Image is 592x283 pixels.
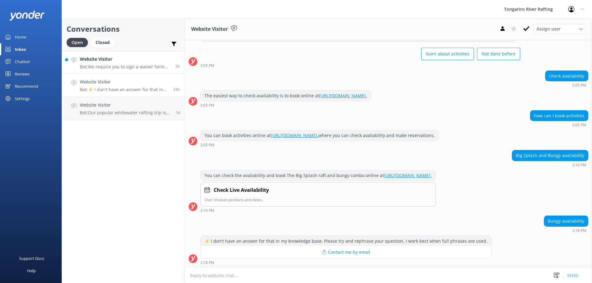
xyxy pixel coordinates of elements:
strong: 2:05 PM [200,103,214,107]
a: Closed [91,39,117,46]
a: Website VisitorBot:We require you to sign a waiver form that will be sent to you via email upon y... [62,51,185,74]
div: The easiest way to check availability is to book online at [201,91,371,101]
strong: 2:16 PM [572,163,586,167]
strong: 2:05 PM [572,123,586,127]
div: Sep 15 2025 02:05pm (UTC +12:00) Pacific/Auckland [200,63,520,67]
div: Open [67,38,88,47]
strong: 2:05 PM [200,143,214,147]
p: Bot: ⚡ I don't have an answer for that in my knowledge base. Please try and rephrase your questio... [80,87,169,92]
h3: Website Visitor [191,25,228,33]
div: Reviews [15,68,30,80]
div: Closed [91,38,114,47]
div: Recommend [15,80,38,92]
h4: Check Live Availability [214,186,269,194]
div: Help [27,265,36,277]
div: Sep 15 2025 02:05pm (UTC +12:00) Pacific/Auckland [200,143,439,147]
a: Website VisitorBot:Our popular whitewater rafting trip is suitable for both inexperienced and exp... [62,97,185,120]
div: Sep 15 2025 02:16pm (UTC +12:00) Pacific/Auckland [512,163,588,167]
strong: 2:18 PM [200,261,214,265]
a: [URL][DOMAIN_NAME]. [384,172,432,178]
div: Home [15,31,26,43]
p: Bot: We require you to sign a waiver form that will be sent to you via email upon your booking. I... [80,64,171,70]
button: learn about activities [421,48,474,60]
p: User chooses products and dates. [204,197,432,203]
span: Sep 16 2025 11:15am (UTC +12:00) Pacific/Auckland [175,64,180,69]
img: yonder-white-logo.png [9,10,45,21]
div: Inbox [15,43,26,55]
a: [URL][DOMAIN_NAME], [271,132,319,138]
div: Big Splash and Bungy availability [512,150,588,161]
button: Not done before [477,48,520,60]
strong: 2:18 PM [572,229,586,232]
strong: 2:16 PM [200,209,214,212]
div: how can I book activities [530,111,588,121]
div: Settings [15,92,30,105]
a: Website VisitorBot:⚡ I don't have an answer for that in my knowledge base. Please try and rephras... [62,74,185,97]
span: Assign user [536,26,561,32]
strong: 2:05 PM [572,83,586,87]
h4: Website Visitor [80,102,171,108]
div: Sep 15 2025 02:05pm (UTC +12:00) Pacific/Auckland [530,123,588,127]
button: 📩 Contact me by email [201,246,491,258]
h4: Website Visitor [80,56,171,63]
span: Sep 15 2025 11:13am (UTC +12:00) Pacific/Auckland [176,110,180,115]
div: Sep 15 2025 02:05pm (UTC +12:00) Pacific/Auckland [200,103,371,107]
div: You can book activities online at where you can check availability and make reservations. [201,130,438,141]
div: Sep 15 2025 02:05pm (UTC +12:00) Pacific/Auckland [545,83,588,87]
div: Bungy availability [544,216,588,226]
a: [URL][DOMAIN_NAME]. [319,93,367,99]
div: check availability [545,71,588,81]
div: ⚡ I don't have an answer for that in my knowledge base. Please try and rephrase your question, I ... [201,236,491,246]
p: Bot: Our popular whitewater rafting trip is suitable for both inexperienced and experienced paddl... [80,110,171,115]
h4: Website Visitor [80,79,169,85]
strong: 2:05 PM [200,64,214,67]
div: Sep 15 2025 02:16pm (UTC +12:00) Pacific/Auckland [200,208,436,212]
div: Assign User [533,24,586,34]
div: Support Docs [19,252,44,265]
span: Sep 15 2025 02:18pm (UTC +12:00) Pacific/Auckland [173,87,180,92]
h2: Conversations [67,23,180,35]
div: Sep 15 2025 02:18pm (UTC +12:00) Pacific/Auckland [200,260,491,265]
div: Chatbot [15,55,30,68]
div: Sep 15 2025 02:18pm (UTC +12:00) Pacific/Auckland [544,228,588,232]
a: Open [67,39,91,46]
div: You can check the availability and book The Big Splash raft and bungy combo online at [201,170,435,181]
